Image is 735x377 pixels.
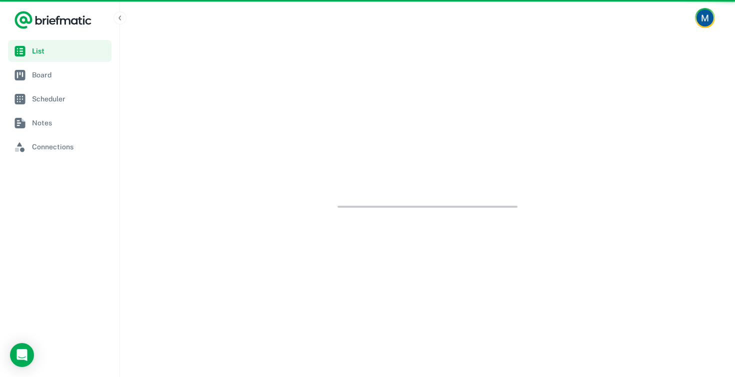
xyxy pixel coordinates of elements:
a: List [8,40,111,62]
a: Scheduler [8,88,111,110]
button: Account button [695,8,715,28]
a: Board [8,64,111,86]
span: List [32,45,107,56]
div: Load Chat [10,343,34,367]
a: Notes [8,112,111,134]
span: Notes [32,117,107,128]
a: Connections [8,136,111,158]
a: Logo [14,10,92,30]
img: Maja Losic [696,9,713,26]
span: Board [32,69,107,80]
span: Connections [32,141,107,152]
span: Scheduler [32,93,107,104]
